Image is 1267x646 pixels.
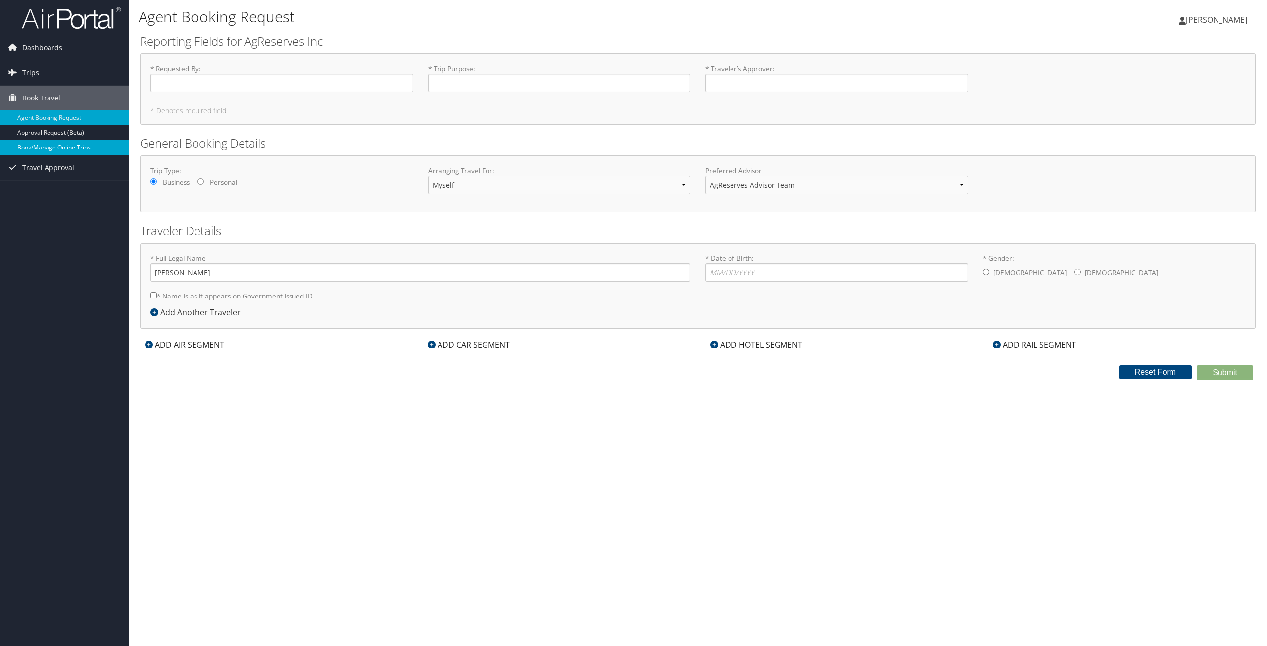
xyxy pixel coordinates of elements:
input: * Trip Purpose: [428,74,691,92]
label: * Name is as it appears on Government issued ID. [150,287,315,305]
a: [PERSON_NAME] [1179,5,1257,35]
label: Personal [210,177,237,187]
label: [DEMOGRAPHIC_DATA] [993,263,1067,282]
input: * Traveler’s Approver: [705,74,968,92]
input: * Full Legal Name [150,263,690,282]
h2: Traveler Details [140,222,1256,239]
span: Trips [22,60,39,85]
label: Business [163,177,190,187]
label: * Trip Purpose : [428,64,691,92]
div: ADD AIR SEGMENT [140,339,229,350]
div: ADD HOTEL SEGMENT [705,339,807,350]
h2: Reporting Fields for AgReserves Inc [140,33,1256,50]
label: Preferred Advisor [705,166,968,176]
h5: * Denotes required field [150,107,1245,114]
label: [DEMOGRAPHIC_DATA] [1085,263,1158,282]
img: airportal-logo.png [22,6,121,30]
button: Submit [1197,365,1253,380]
label: Arranging Travel For: [428,166,691,176]
h1: Agent Booking Request [139,6,884,27]
input: * Date of Birth: [705,263,968,282]
input: * Gender:[DEMOGRAPHIC_DATA][DEMOGRAPHIC_DATA] [1074,269,1081,275]
span: Book Travel [22,86,60,110]
input: * Gender:[DEMOGRAPHIC_DATA][DEMOGRAPHIC_DATA] [983,269,989,275]
span: [PERSON_NAME] [1186,14,1247,25]
label: * Traveler’s Approver : [705,64,968,92]
label: * Requested By : [150,64,413,92]
button: Reset Form [1119,365,1192,379]
input: * Name is as it appears on Government issued ID. [150,292,157,298]
label: * Gender: [983,253,1246,283]
div: Add Another Traveler [150,306,245,318]
span: Travel Approval [22,155,74,180]
span: Dashboards [22,35,62,60]
div: ADD CAR SEGMENT [423,339,515,350]
label: * Full Legal Name [150,253,690,282]
label: Trip Type: [150,166,413,176]
div: ADD RAIL SEGMENT [988,339,1081,350]
h2: General Booking Details [140,135,1256,151]
label: * Date of Birth: [705,253,968,282]
input: * Requested By: [150,74,413,92]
